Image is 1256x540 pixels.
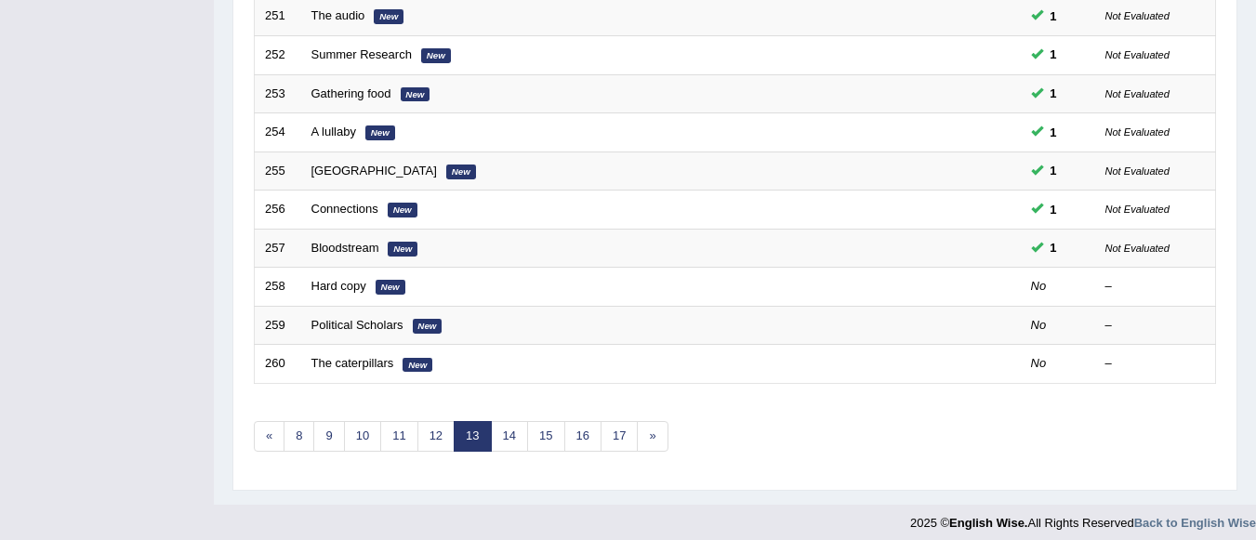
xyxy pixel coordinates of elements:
[311,47,412,61] a: Summer Research
[254,421,284,452] a: «
[1105,49,1170,60] small: Not Evaluated
[311,8,365,22] a: The audio
[255,345,301,384] td: 260
[413,319,443,334] em: New
[1105,317,1206,335] div: –
[1043,7,1064,26] span: You can still take this question
[564,421,602,452] a: 16
[491,421,528,452] a: 14
[388,242,417,257] em: New
[403,358,432,373] em: New
[255,35,301,74] td: 252
[255,229,301,268] td: 257
[1043,200,1064,219] span: You can still take this question
[1105,243,1170,254] small: Not Evaluated
[311,125,356,138] a: A lullaby
[376,280,405,295] em: New
[1105,88,1170,99] small: Not Evaluated
[255,74,301,113] td: 253
[527,421,564,452] a: 15
[311,202,378,216] a: Connections
[365,125,395,140] em: New
[1105,355,1206,373] div: –
[446,165,476,179] em: New
[1043,238,1064,257] span: You can still take this question
[454,421,491,452] a: 13
[374,9,403,24] em: New
[255,306,301,345] td: 259
[388,203,417,217] em: New
[1105,278,1206,296] div: –
[1105,10,1170,21] small: Not Evaluated
[311,86,391,100] a: Gathering food
[311,164,437,178] a: [GEOGRAPHIC_DATA]
[1043,84,1064,103] span: You can still take this question
[1134,516,1256,530] a: Back to English Wise
[311,318,403,332] a: Political Scholars
[1031,279,1047,293] em: No
[255,113,301,152] td: 254
[1105,126,1170,138] small: Not Evaluated
[311,356,394,370] a: The caterpillars
[1031,318,1047,332] em: No
[417,421,455,452] a: 12
[313,421,344,452] a: 9
[421,48,451,63] em: New
[1043,45,1064,64] span: You can still take this question
[949,516,1027,530] strong: English Wise.
[255,151,301,191] td: 255
[311,241,379,255] a: Bloodstream
[401,87,430,102] em: New
[637,421,668,452] a: »
[601,421,638,452] a: 17
[1043,161,1064,180] span: You can still take this question
[1105,165,1170,177] small: Not Evaluated
[910,505,1256,532] div: 2025 © All Rights Reserved
[1105,204,1170,215] small: Not Evaluated
[284,421,314,452] a: 8
[380,421,417,452] a: 11
[311,279,366,293] a: Hard copy
[255,191,301,230] td: 256
[344,421,381,452] a: 10
[1043,123,1064,142] span: You can still take this question
[1031,356,1047,370] em: No
[255,268,301,307] td: 258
